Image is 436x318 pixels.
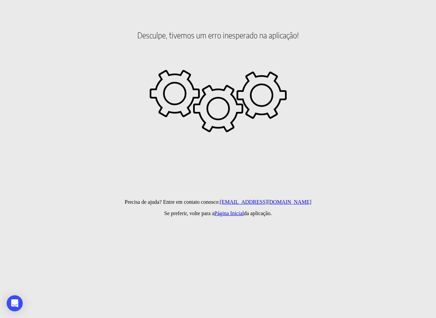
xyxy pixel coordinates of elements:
p: Se preferir, volte para a da aplicação. [3,210,433,216]
h2: Desculpe, tivemos um erro inesperado na aplicação! [3,7,433,63]
div: Open Intercom Messenger [7,295,23,311]
a: Página Inicial [214,210,244,216]
p: Precisa de ajuda? Entre em contato conosco: [3,199,433,205]
a: [EMAIL_ADDRESS][DOMAIN_NAME] [220,199,311,205]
